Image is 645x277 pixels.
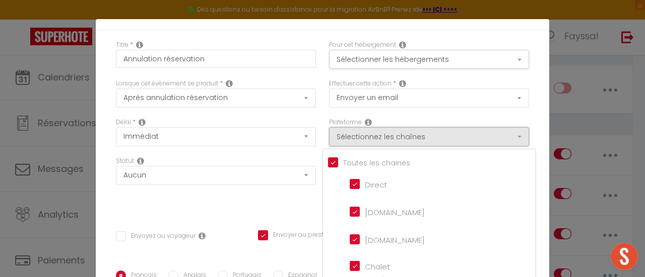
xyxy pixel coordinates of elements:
[116,156,134,166] label: Statut
[329,79,392,88] label: Effectuer cette action
[399,41,406,49] i: This Rental
[199,232,206,240] i: Envoyer au voyageur
[116,79,218,88] label: Lorsque cet événement se produit
[226,79,233,87] i: Event Occur
[611,243,638,270] div: Ouvrir le chat
[529,1,542,22] button: Close
[399,79,406,87] i: Action Type
[365,118,372,126] i: Action Channel
[329,50,529,69] button: Sélectionner les hébergements
[329,118,362,127] label: Plateforme
[137,157,144,165] i: Booking status
[329,40,396,50] label: Pour cet hébergement
[139,118,146,126] i: Action Time
[329,127,529,146] button: Sélectionnez les chaînes
[116,118,131,127] label: Délai
[116,40,128,50] label: Titre
[136,41,143,49] i: Title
